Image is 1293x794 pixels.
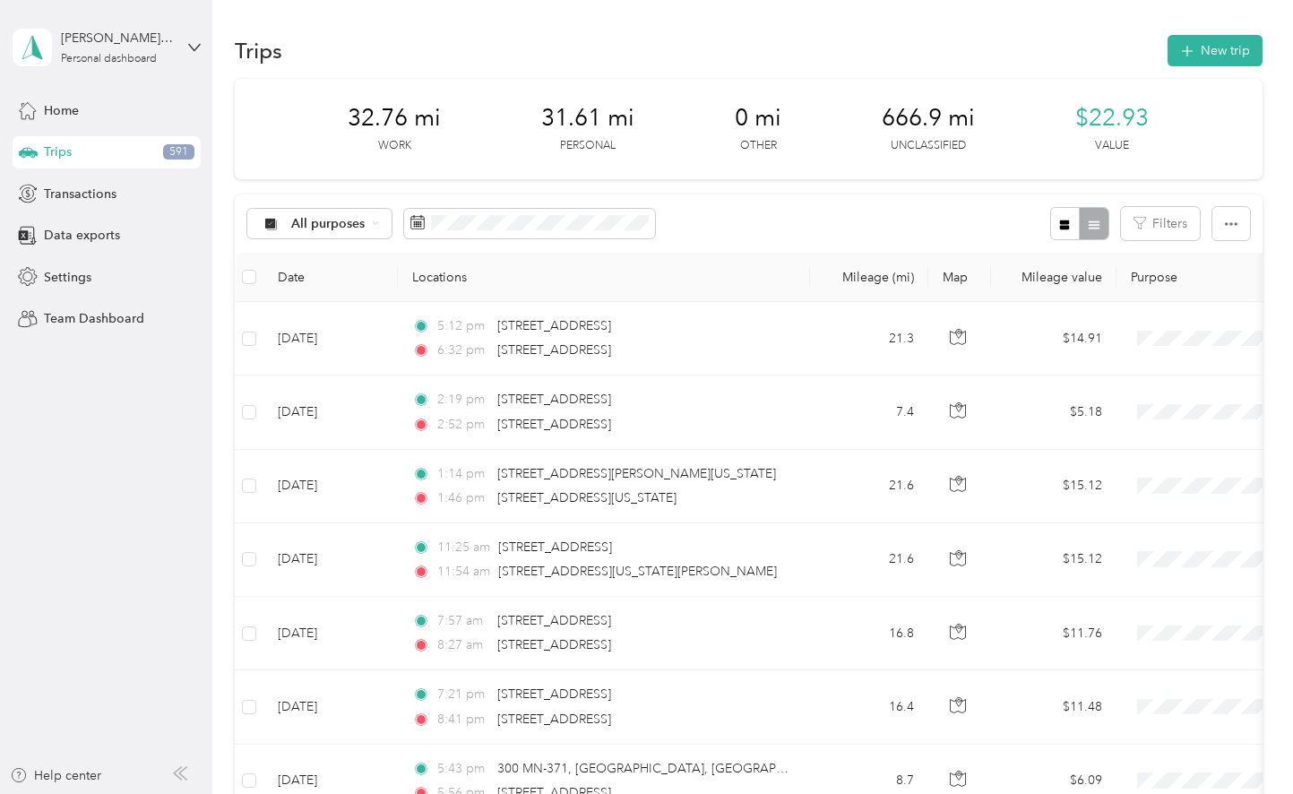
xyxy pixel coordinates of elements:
span: 31.61 mi [541,104,634,133]
span: [STREET_ADDRESS] [497,637,611,652]
span: Home [44,101,79,120]
span: [STREET_ADDRESS][PERSON_NAME][US_STATE] [497,466,776,481]
td: $15.12 [991,523,1116,597]
td: [DATE] [263,597,398,670]
span: 1:14 pm [437,464,488,484]
span: 2:52 pm [437,415,488,435]
div: Personal dashboard [61,54,157,65]
span: All purposes [291,218,366,230]
td: 21.6 [810,450,928,523]
span: [STREET_ADDRESS] [497,613,611,628]
span: [STREET_ADDRESS][US_STATE] [497,490,677,505]
span: [STREET_ADDRESS][US_STATE][PERSON_NAME] [498,564,777,579]
td: [DATE] [263,375,398,449]
button: Help center [10,766,101,785]
button: Filters [1121,207,1200,240]
span: Data exports [44,226,120,245]
iframe: Everlance-gr Chat Button Frame [1193,694,1293,794]
span: 666.9 mi [882,104,975,133]
p: Other [740,138,777,154]
td: 16.8 [810,597,928,670]
span: $22.93 [1075,104,1149,133]
span: Settings [44,268,91,287]
th: Date [263,253,398,302]
td: 21.3 [810,302,928,375]
span: 300 MN-371, [GEOGRAPHIC_DATA], [GEOGRAPHIC_DATA] [497,761,840,776]
span: [STREET_ADDRESS] [497,712,611,727]
p: Value [1095,138,1129,154]
th: Locations [398,253,810,302]
span: [STREET_ADDRESS] [498,539,612,555]
span: Trips [44,142,72,161]
td: $11.48 [991,670,1116,744]
span: Team Dashboard [44,309,144,328]
td: 16.4 [810,670,928,744]
span: [STREET_ADDRESS] [497,392,611,407]
button: New trip [1168,35,1263,66]
span: 6:32 pm [437,341,488,360]
span: Transactions [44,185,116,203]
span: 0 mi [735,104,781,133]
span: [STREET_ADDRESS] [497,417,611,432]
span: [STREET_ADDRESS] [497,318,611,333]
span: 7:21 pm [437,685,488,704]
td: 7.4 [810,375,928,449]
span: 1:46 pm [437,488,488,508]
span: 2:19 pm [437,390,488,410]
td: [DATE] [263,523,398,597]
td: $5.18 [991,375,1116,449]
span: 591 [163,144,194,160]
th: Mileage value [991,253,1116,302]
td: [DATE] [263,302,398,375]
th: Mileage (mi) [810,253,928,302]
span: 32.76 mi [348,104,441,133]
p: Work [378,138,411,154]
td: $15.12 [991,450,1116,523]
p: Unclassified [891,138,966,154]
div: [PERSON_NAME][EMAIL_ADDRESS][PERSON_NAME][DOMAIN_NAME] [61,29,173,47]
span: [STREET_ADDRESS] [497,342,611,358]
span: 8:41 pm [437,710,488,729]
th: Map [928,253,991,302]
h1: Trips [235,41,282,60]
span: 5:12 pm [437,316,488,336]
td: [DATE] [263,670,398,744]
td: $14.91 [991,302,1116,375]
td: 21.6 [810,523,928,597]
td: [DATE] [263,450,398,523]
span: 8:27 am [437,635,488,655]
td: $11.76 [991,597,1116,670]
span: 11:54 am [437,562,490,582]
span: 7:57 am [437,611,488,631]
span: 5:43 pm [437,759,488,779]
span: [STREET_ADDRESS] [497,686,611,702]
p: Personal [560,138,616,154]
span: 11:25 am [437,538,490,557]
